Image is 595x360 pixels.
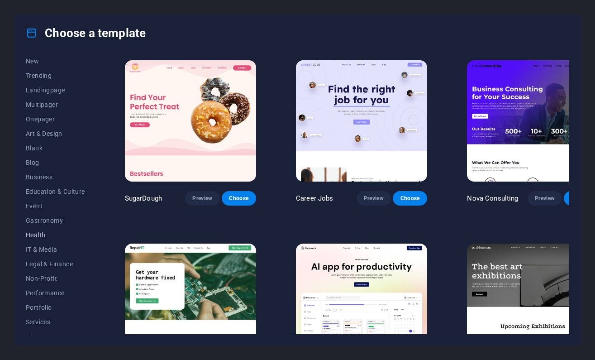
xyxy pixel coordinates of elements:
span: Trending [26,72,85,79]
span: Health [26,231,85,239]
span: Services [26,318,85,326]
span: Blog [26,159,85,166]
span: Non-Profit [26,275,85,282]
button: Choose [393,191,427,206]
button: Non-Profit [26,271,85,286]
img: Career Jobs [296,60,427,182]
span: Landingpage [26,86,85,94]
button: Legal & Finance [26,257,85,271]
button: Preview [185,191,219,206]
button: Services [26,315,85,329]
button: Preview [357,191,391,206]
p: SugarDough [125,194,162,203]
button: Education & Culture [26,184,85,199]
span: Preview [364,195,384,202]
span: Legal & Finance [26,260,85,268]
button: Multipager [26,97,85,112]
span: Portfolio [26,304,85,311]
button: Event [26,199,85,213]
img: SugarDough [125,60,256,182]
span: Business [26,173,85,181]
button: Blog [26,155,85,170]
span: Choose [400,195,420,202]
button: Gastronomy [26,213,85,228]
button: Trending [26,68,85,83]
button: Blank [26,141,85,155]
button: Onepager [26,112,85,126]
button: Portfolio [26,300,85,315]
span: Preview [535,195,555,202]
span: Event [26,202,85,210]
span: Gastronomy [26,217,85,224]
button: Shop [26,329,85,344]
button: Landingpage [26,83,85,97]
span: Multipager [26,101,85,108]
span: Choose [229,195,249,202]
span: Shop [26,333,85,340]
h4: Choose a template [26,26,146,40]
span: Blank [26,144,85,152]
button: Art & Design [26,126,85,141]
button: Performance [26,286,85,300]
span: Preview [192,195,212,202]
span: Onepager [26,115,85,123]
span: IT & Media [26,246,85,253]
span: Education & Culture [26,188,85,195]
span: Art & Design [26,130,85,137]
p: Career Jobs [296,194,333,203]
button: New [26,54,85,68]
button: Preview [528,191,562,206]
span: New [26,58,85,65]
button: Business [26,170,85,184]
span: Performance [26,289,85,297]
p: Nova Consulting [467,194,518,203]
button: Choose [222,191,256,206]
button: Health [26,228,85,242]
button: IT & Media [26,242,85,257]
